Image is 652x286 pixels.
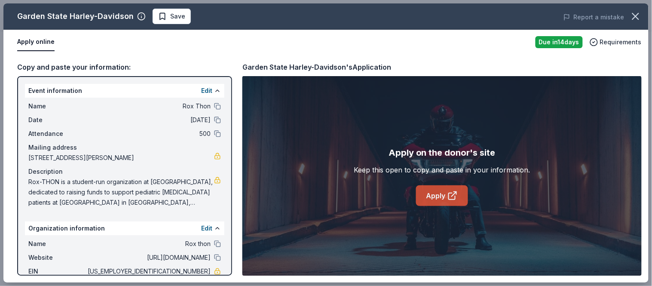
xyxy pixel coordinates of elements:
span: Requirements [600,37,642,47]
button: Report a mistake [563,12,624,22]
span: Save [170,11,185,22]
button: Save [153,9,191,24]
div: Apply on the donor's site [389,146,496,160]
div: Garden State Harley-Davidson [17,9,134,23]
span: Rox Thon [86,101,211,111]
button: Requirements [590,37,642,47]
span: Date [28,115,86,125]
span: Rox thon [86,239,211,249]
div: Description [28,166,221,177]
span: Website [28,252,86,263]
span: [URL][DOMAIN_NAME] [86,252,211,263]
div: Garden State Harley-Davidson's Application [242,62,391,73]
div: Copy and paste your information: [17,62,232,73]
button: Edit [201,86,212,96]
span: 500 [86,129,211,139]
span: [US_EMPLOYER_IDENTIFICATION_NUMBER] [86,266,211,277]
button: Apply online [17,33,55,51]
span: [STREET_ADDRESS][PERSON_NAME] [28,153,214,163]
a: Apply [416,185,468,206]
span: Name [28,101,86,111]
span: Rox-THON is a student-run organization at [GEOGRAPHIC_DATA], dedicated to raising funds to suppor... [28,177,214,208]
span: [DATE] [86,115,211,125]
div: Due in 14 days [536,36,583,48]
div: Keep this open to copy and paste in your information. [354,165,530,175]
span: Attendance [28,129,86,139]
div: Mailing address [28,142,221,153]
span: Name [28,239,86,249]
span: EIN [28,266,86,277]
div: Event information [25,84,224,98]
div: Organization information [25,221,224,235]
button: Edit [201,223,212,234]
